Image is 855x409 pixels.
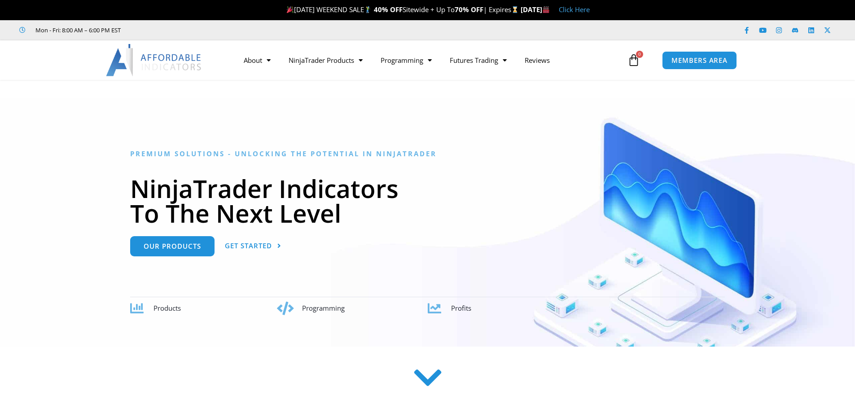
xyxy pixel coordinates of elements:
[225,236,281,256] a: Get Started
[225,242,272,249] span: Get Started
[662,51,737,70] a: MEMBERS AREA
[130,176,725,225] h1: NinjaTrader Indicators To The Next Level
[671,57,728,64] span: MEMBERS AREA
[235,50,280,70] a: About
[106,44,202,76] img: LogoAI | Affordable Indicators – NinjaTrader
[543,6,549,13] img: 🏭
[451,303,471,312] span: Profits
[512,6,518,13] img: ⌛
[374,5,403,14] strong: 40% OFF
[287,6,294,13] img: 🎉
[235,50,625,70] nav: Menu
[516,50,559,70] a: Reviews
[153,303,181,312] span: Products
[521,5,550,14] strong: [DATE]
[33,25,121,35] span: Mon - Fri: 8:00 AM – 6:00 PM EST
[302,303,345,312] span: Programming
[636,51,643,58] span: 0
[441,50,516,70] a: Futures Trading
[130,150,725,158] h6: Premium Solutions - Unlocking the Potential in NinjaTrader
[614,47,653,73] a: 0
[280,50,372,70] a: NinjaTrader Products
[364,6,371,13] img: 🏌️‍♂️
[372,50,441,70] a: Programming
[144,243,201,250] span: Our Products
[130,236,215,256] a: Our Products
[455,5,483,14] strong: 70% OFF
[559,5,590,14] a: Click Here
[133,26,268,35] iframe: Customer reviews powered by Trustpilot
[285,5,520,14] span: [DATE] WEEKEND SALE Sitewide + Up To | Expires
